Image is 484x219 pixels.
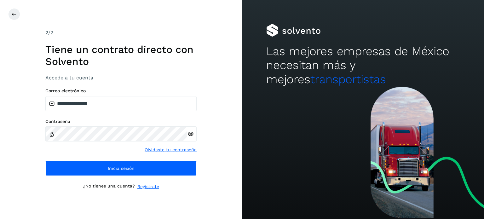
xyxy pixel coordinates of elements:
div: /2 [45,29,197,37]
span: Inicia sesión [108,166,135,170]
h2: Las mejores empresas de México necesitan más y mejores [266,44,460,86]
label: Contraseña [45,119,197,124]
button: Inicia sesión [45,161,197,176]
a: Regístrate [137,183,159,190]
h1: Tiene un contrato directo con Solvento [45,43,197,68]
label: Correo electrónico [45,88,197,94]
p: ¿No tienes una cuenta? [83,183,135,190]
h3: Accede a tu cuenta [45,75,197,81]
a: Olvidaste tu contraseña [145,147,197,153]
span: 2 [45,30,48,36]
span: transportistas [310,72,386,86]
